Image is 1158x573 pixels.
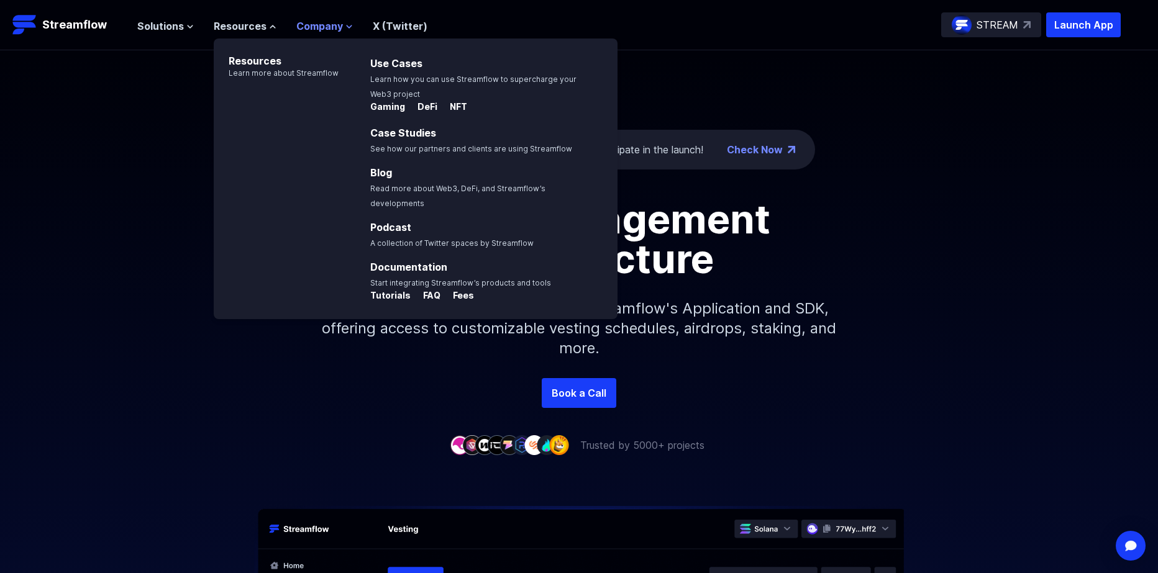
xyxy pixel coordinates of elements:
[370,238,534,248] span: A collection of Twitter spaces by Streamflow
[499,435,519,454] img: company-5
[214,68,339,78] p: Learn more about Streamflow
[443,289,474,302] p: Fees
[1116,531,1146,561] div: Open Intercom Messenger
[537,435,557,454] img: company-8
[524,435,544,454] img: company-7
[370,102,408,114] a: Gaming
[408,102,440,114] a: DeFi
[408,101,437,113] p: DeFi
[413,291,443,303] a: FAQ
[462,435,482,454] img: company-2
[370,291,413,303] a: Tutorials
[370,184,545,208] span: Read more about Web3, DeFi, and Streamflow’s developments
[512,435,532,454] img: company-6
[1046,12,1121,37] button: Launch App
[137,19,194,34] button: Solutions
[312,279,846,378] p: Simplify your token distribution with Streamflow's Application and SDK, offering access to custom...
[727,142,783,157] a: Check Now
[580,438,704,453] p: Trusted by 5000+ projects
[475,435,495,454] img: company-3
[370,101,405,113] p: Gaming
[941,12,1041,37] a: STREAM
[214,38,339,68] p: Resources
[296,19,353,34] button: Company
[373,20,427,32] a: X (Twitter)
[370,221,411,233] a: Podcast
[12,12,125,37] a: Streamflow
[370,261,447,273] a: Documentation
[1023,21,1031,29] img: top-right-arrow.svg
[296,19,343,34] span: Company
[370,57,422,70] a: Use Cases
[487,435,507,454] img: company-4
[440,102,467,114] a: NFT
[788,146,795,153] img: top-right-arrow.png
[370,127,436,139] a: Case Studies
[440,101,467,113] p: NFT
[370,74,577,99] span: Learn how you can use Streamflow to supercharge your Web3 project
[542,378,616,408] a: Book a Call
[214,19,267,34] span: Resources
[549,435,569,454] img: company-9
[370,166,392,179] a: Blog
[413,289,440,302] p: FAQ
[137,19,184,34] span: Solutions
[42,16,107,34] p: Streamflow
[370,278,551,287] span: Start integrating Streamflow’s products and tools
[370,289,411,302] p: Tutorials
[443,291,474,303] a: Fees
[214,19,276,34] button: Resources
[977,17,1018,32] p: STREAM
[370,144,572,153] span: See how our partners and clients are using Streamflow
[12,12,37,37] img: Streamflow Logo
[450,435,470,454] img: company-1
[952,15,972,35] img: streamflow-logo-circle.png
